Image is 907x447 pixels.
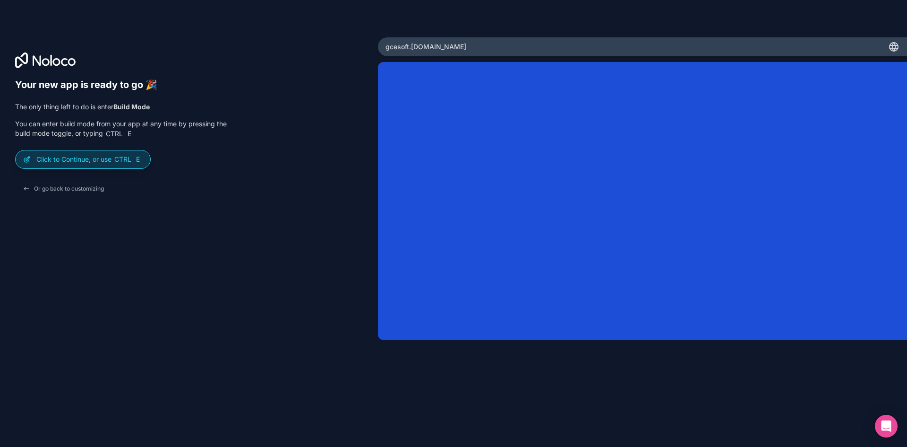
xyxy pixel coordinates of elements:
[36,155,143,164] p: Click to Continue, or use
[385,42,466,52] span: gcesoft .[DOMAIN_NAME]
[113,155,132,164] span: Ctrl
[15,119,227,139] p: You can enter build mode from your app at any time by pressing the build mode toggle, or typing
[134,156,142,163] span: E
[15,180,111,197] button: Or go back to customizing
[875,415,898,438] div: Open Intercom Messenger
[126,130,133,138] span: E
[15,102,227,112] p: The only thing left to do is enter
[113,103,150,111] strong: Build Mode
[378,62,907,340] iframe: To enrich screen reader interactions, please activate Accessibility in Grammarly extension settings
[105,130,124,138] span: Ctrl
[15,79,227,91] h6: Your new app is ready to go 🎉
